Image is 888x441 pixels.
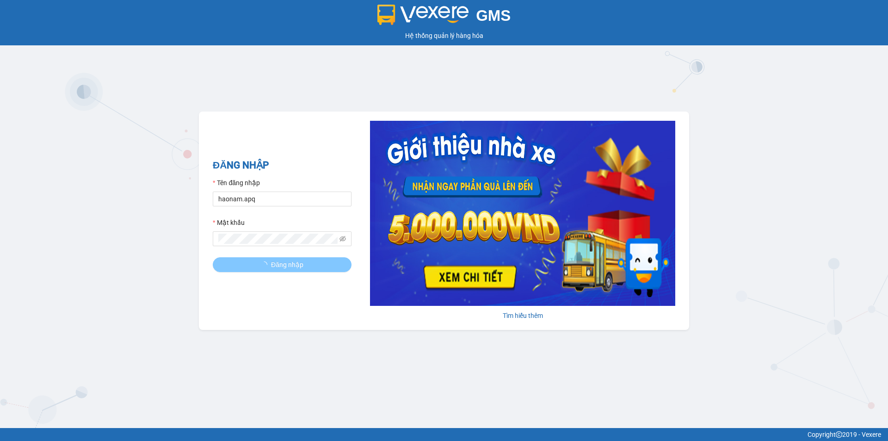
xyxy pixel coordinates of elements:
[339,236,346,242] span: eye-invisible
[370,311,675,321] div: Tìm hiểu thêm
[213,178,260,188] label: Tên đăng nhập
[213,217,245,228] label: Mật khẩu
[218,234,338,244] input: Mật khẩu
[836,431,842,438] span: copyright
[7,429,881,440] div: Copyright 2019 - Vexere
[377,5,469,25] img: logo 2
[271,260,303,270] span: Đăng nhập
[2,31,886,41] div: Hệ thống quản lý hàng hóa
[261,261,271,268] span: loading
[213,192,351,206] input: Tên đăng nhập
[370,121,675,306] img: banner-0
[476,7,511,24] span: GMS
[377,14,511,21] a: GMS
[213,257,351,272] button: Đăng nhập
[213,158,351,173] h2: ĐĂNG NHẬP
